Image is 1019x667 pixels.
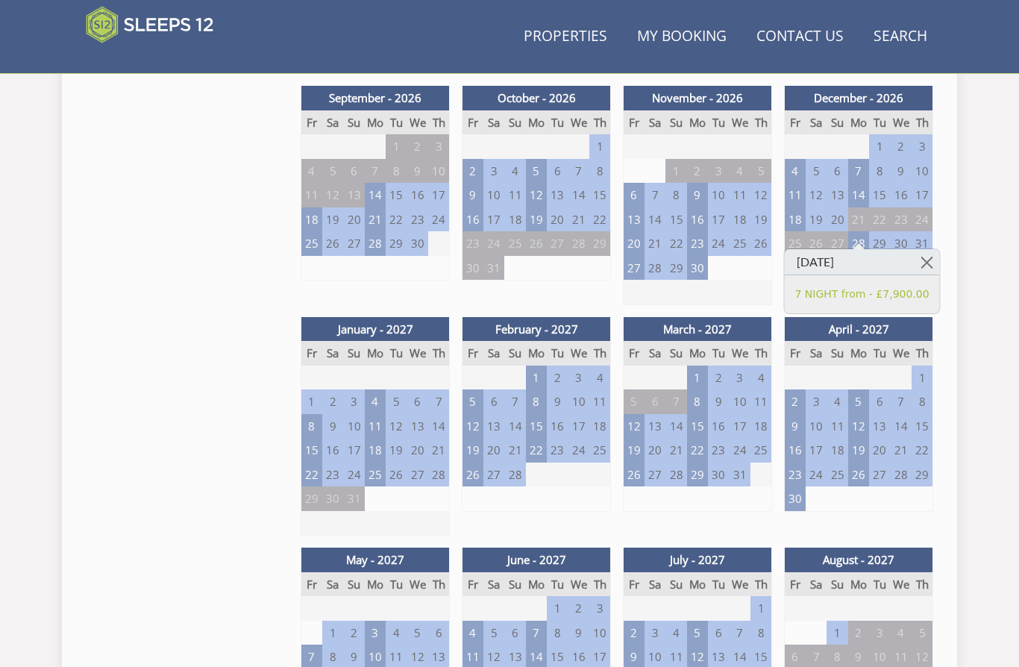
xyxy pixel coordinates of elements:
h3: [DATE] [785,249,940,275]
th: Th [912,110,932,135]
td: 28 [428,463,449,487]
td: 14 [848,183,869,207]
td: 1 [869,134,890,159]
td: 24 [483,231,504,256]
td: 10 [806,414,827,439]
td: 12 [463,414,483,439]
th: Mo [848,110,869,135]
td: 30 [891,231,912,256]
td: 15 [386,183,407,207]
td: 11 [785,183,806,207]
td: 23 [708,438,729,463]
td: 16 [407,183,428,207]
td: 6 [343,159,364,184]
th: We [730,110,750,135]
td: 25 [365,463,386,487]
th: We [407,110,428,135]
td: 5 [526,159,547,184]
th: Fr [785,341,806,366]
th: September - 2026 [301,86,450,110]
th: Su [343,110,364,135]
td: 30 [687,256,708,281]
td: 14 [645,207,665,232]
td: 26 [750,231,771,256]
td: 19 [463,438,483,463]
td: 6 [645,389,665,414]
th: Mo [526,341,547,366]
th: Tu [547,110,568,135]
td: 21 [365,207,386,232]
td: 15 [869,183,890,207]
td: 24 [428,207,449,232]
td: 15 [665,207,686,232]
td: 13 [827,183,847,207]
td: 14 [428,414,449,439]
td: 19 [624,438,645,463]
td: 27 [343,231,364,256]
th: Mo [526,110,547,135]
th: December - 2026 [785,86,933,110]
th: Sa [322,110,343,135]
td: 30 [407,231,428,256]
td: 22 [912,438,932,463]
th: Su [665,341,686,366]
td: 11 [365,414,386,439]
td: 17 [730,414,750,439]
td: 3 [912,134,932,159]
td: 11 [504,183,525,207]
td: 22 [687,438,708,463]
td: 7 [848,159,869,184]
td: 8 [869,159,890,184]
th: April - 2027 [785,317,933,342]
td: 12 [322,183,343,207]
td: 15 [589,183,610,207]
td: 8 [526,389,547,414]
td: 3 [428,134,449,159]
th: Tu [869,110,890,135]
td: 9 [407,159,428,184]
td: 24 [730,438,750,463]
td: 20 [407,438,428,463]
td: 6 [483,389,504,414]
td: 23 [322,463,343,487]
td: 18 [730,207,750,232]
th: Su [827,341,847,366]
td: 15 [526,414,547,439]
th: We [891,341,912,366]
td: 16 [891,183,912,207]
td: 3 [568,366,589,390]
th: Th [750,341,771,366]
td: 22 [589,207,610,232]
td: 10 [730,389,750,414]
th: Tu [386,341,407,366]
td: 12 [624,414,645,439]
a: My Booking [631,20,733,54]
td: 7 [645,183,665,207]
td: 10 [708,183,729,207]
td: 15 [912,414,932,439]
th: Fr [301,341,322,366]
td: 9 [547,389,568,414]
th: Sa [806,110,827,135]
th: Fr [624,110,645,135]
td: 13 [407,414,428,439]
td: 14 [568,183,589,207]
td: 5 [322,159,343,184]
th: Sa [322,341,343,366]
td: 1 [589,134,610,159]
td: 29 [386,231,407,256]
td: 13 [343,183,364,207]
th: January - 2027 [301,317,450,342]
td: 28 [568,231,589,256]
td: 22 [386,207,407,232]
td: 10 [428,159,449,184]
td: 20 [827,207,847,232]
td: 5 [386,389,407,414]
td: 15 [687,414,708,439]
td: 18 [827,438,847,463]
td: 29 [665,256,686,281]
td: 8 [386,159,407,184]
th: Su [827,110,847,135]
th: Fr [301,110,322,135]
td: 14 [365,183,386,207]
